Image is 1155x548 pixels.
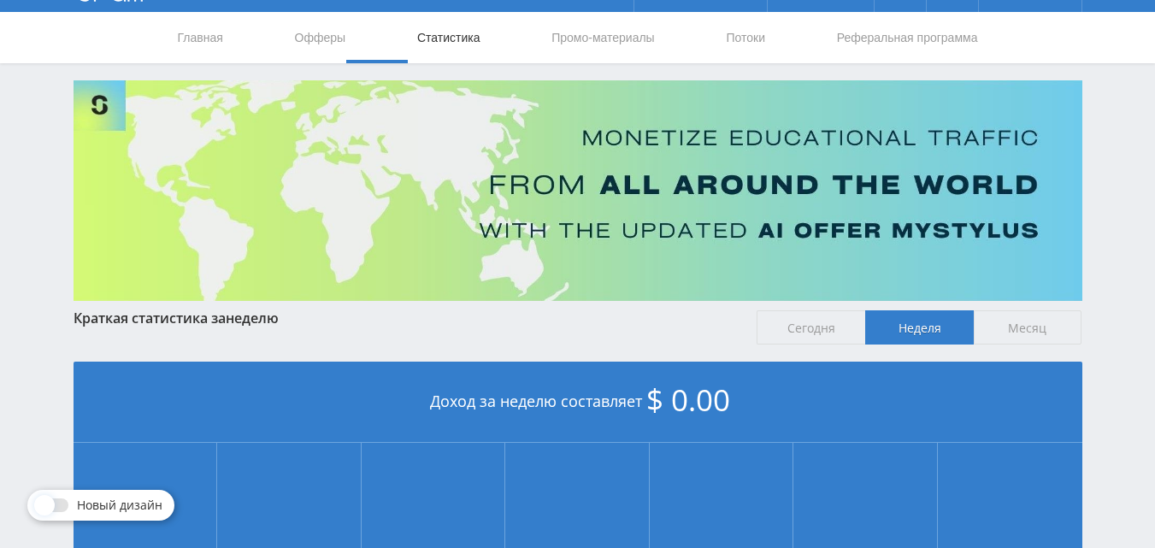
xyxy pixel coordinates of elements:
span: Сегодня [757,310,865,345]
span: $ 0.00 [646,380,730,420]
a: Потоки [724,12,767,63]
a: Главная [176,12,225,63]
a: Реферальная программа [835,12,980,63]
a: Офферы [293,12,348,63]
span: неделю [226,309,279,327]
span: Неделя [865,310,974,345]
a: Промо-материалы [550,12,656,63]
div: Краткая статистика за [74,310,740,326]
span: Месяц [974,310,1082,345]
img: Banner [74,80,1082,301]
div: Доход за неделю составляет [74,362,1082,443]
span: Новый дизайн [77,498,162,512]
a: Статистика [415,12,482,63]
